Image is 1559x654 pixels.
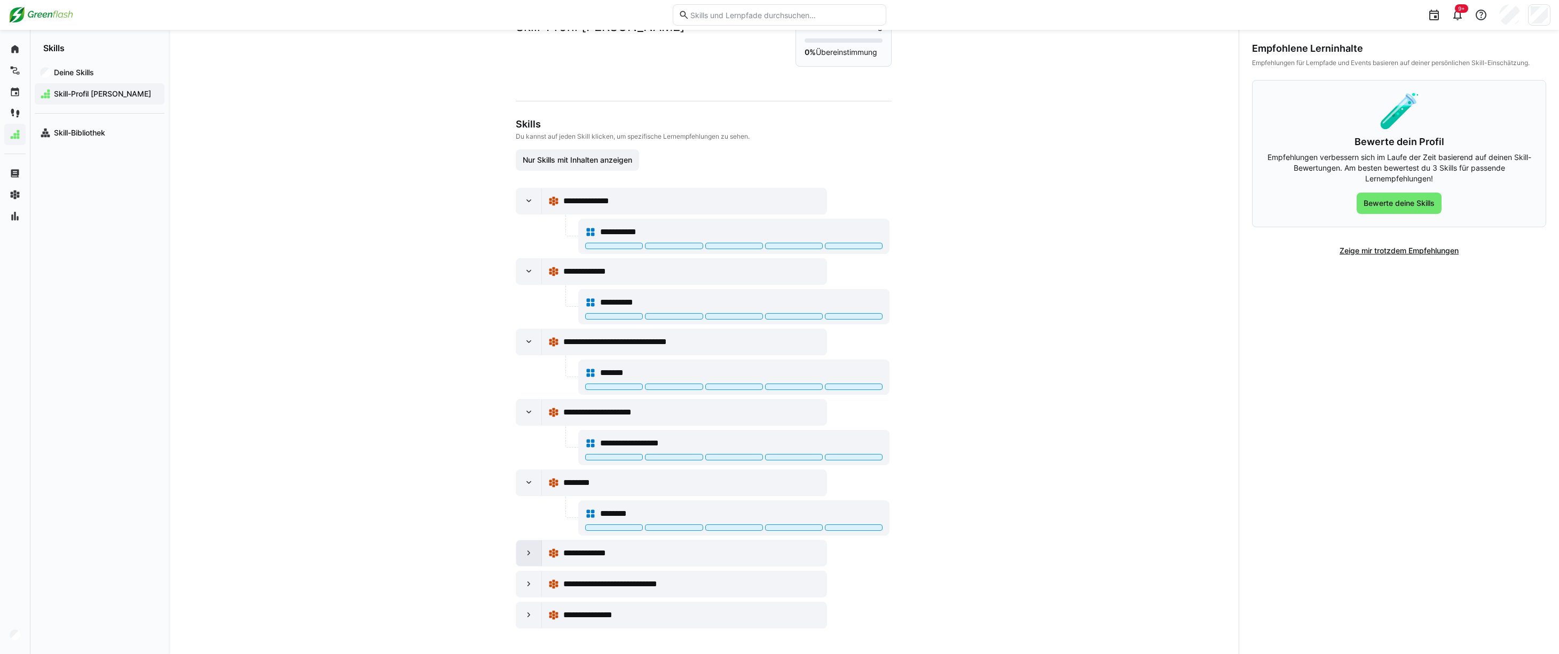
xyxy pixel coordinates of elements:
[516,149,639,171] button: Nur Skills mit Inhalten anzeigen
[521,155,634,165] span: Nur Skills mit Inhalten anzeigen
[1252,59,1546,67] div: Empfehlungen für Lernpfade und Events basieren auf deiner persönlichen Skill-Einschätzung.
[1265,152,1533,184] p: Empfehlungen verbessern sich im Laufe der Zeit basierend auf deinen Skill-Bewertungen. Am besten ...
[1252,43,1546,54] div: Empfohlene Lerninhalte
[805,47,816,57] strong: 0%
[1265,136,1533,148] h3: Bewerte dein Profil
[516,118,889,130] h3: Skills
[1265,93,1533,127] div: 🧪
[516,132,889,141] p: Du kannst auf jeden Skill klicken, um spezifische Lernempfehlungen zu sehen.
[1362,198,1436,209] span: Bewerte deine Skills
[1338,245,1460,256] span: Zeige mir trotzdem Empfehlungen
[1333,240,1466,261] button: Zeige mir trotzdem Empfehlungen
[1357,193,1442,214] button: Bewerte deine Skills
[689,10,880,20] input: Skills und Lernpfade durchsuchen…
[1458,5,1465,12] span: 9+
[52,89,159,99] span: Skill-Profil [PERSON_NAME]
[805,47,883,58] p: Übereinstimmung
